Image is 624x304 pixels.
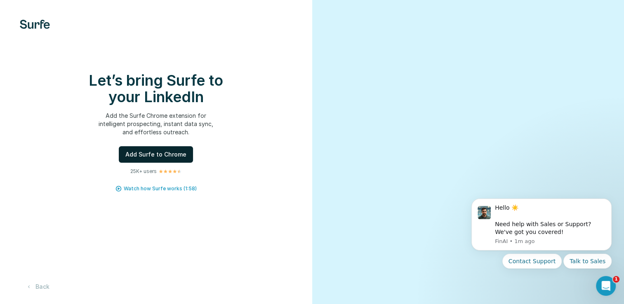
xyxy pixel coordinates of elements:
p: Add the Surfe Chrome extension for intelligent prospecting, instant data sync, and effortless out... [73,112,238,136]
span: 1 [613,276,619,283]
img: Rating Stars [158,169,182,174]
button: Back [20,279,55,294]
iframe: Intercom live chat [596,276,616,296]
p: 25K+ users [130,168,157,175]
span: Add Surfe to Chrome [125,150,186,159]
button: Watch how Surfe works (1:58) [124,185,197,192]
img: Surfe's logo [20,20,50,29]
h1: Let’s bring Surfe to your LinkedIn [73,72,238,105]
iframe: Intercom notifications message [459,189,624,300]
button: Add Surfe to Chrome [119,146,193,163]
